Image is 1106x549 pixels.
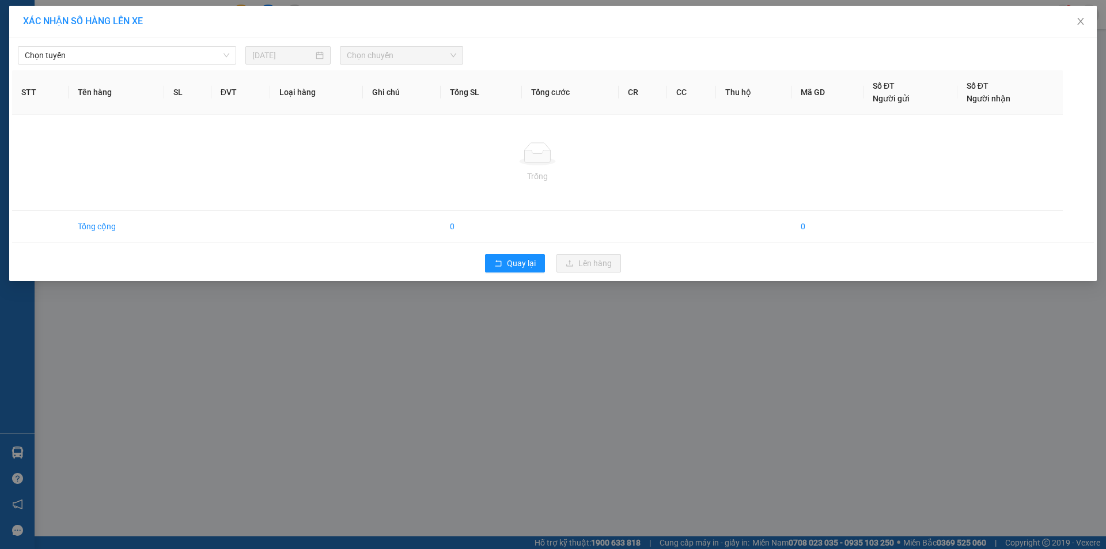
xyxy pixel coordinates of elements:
div: 0373108661 [10,51,102,67]
th: Tổng SL [441,70,522,115]
th: Tổng cước [522,70,619,115]
div: 0981363530 [110,50,227,66]
span: ÁO CƯỚI PHI LONG [10,67,101,108]
th: CC [667,70,716,115]
th: Ghi chú [363,70,441,115]
span: DĐ: [10,74,26,86]
div: CHỊ [PERSON_NAME] [110,36,227,50]
th: SL [164,70,211,115]
th: ĐVT [211,70,270,115]
th: Thu hộ [716,70,791,115]
span: Người nhận [967,94,1010,103]
div: BX [PERSON_NAME] [10,10,102,37]
span: rollback [494,259,502,268]
span: Nhận: [110,10,138,22]
span: XÁC NHẬN SỐ HÀNG LÊN XE [23,16,143,26]
button: rollbackQuay lại [485,254,545,272]
span: Quay lại [507,257,536,270]
button: uploadLên hàng [556,254,621,272]
th: STT [12,70,69,115]
div: CÔ MỸ [10,37,102,51]
span: Chọn chuyến [347,47,456,64]
span: Số ĐT [873,81,895,90]
span: Người gửi [873,94,910,103]
input: 15/08/2025 [252,49,313,62]
button: Close [1065,6,1097,38]
td: 0 [791,211,863,243]
th: Loại hàng [270,70,363,115]
span: Chọn tuyến [25,47,229,64]
div: Trống [21,170,1054,183]
th: Mã GD [791,70,863,115]
div: [GEOGRAPHIC_DATA] [110,10,227,36]
td: 0 [441,211,522,243]
span: close [1076,17,1085,26]
span: Gửi: [10,11,28,23]
span: Số ĐT [967,81,988,90]
td: Tổng cộng [69,211,164,243]
th: Tên hàng [69,70,164,115]
th: CR [619,70,668,115]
